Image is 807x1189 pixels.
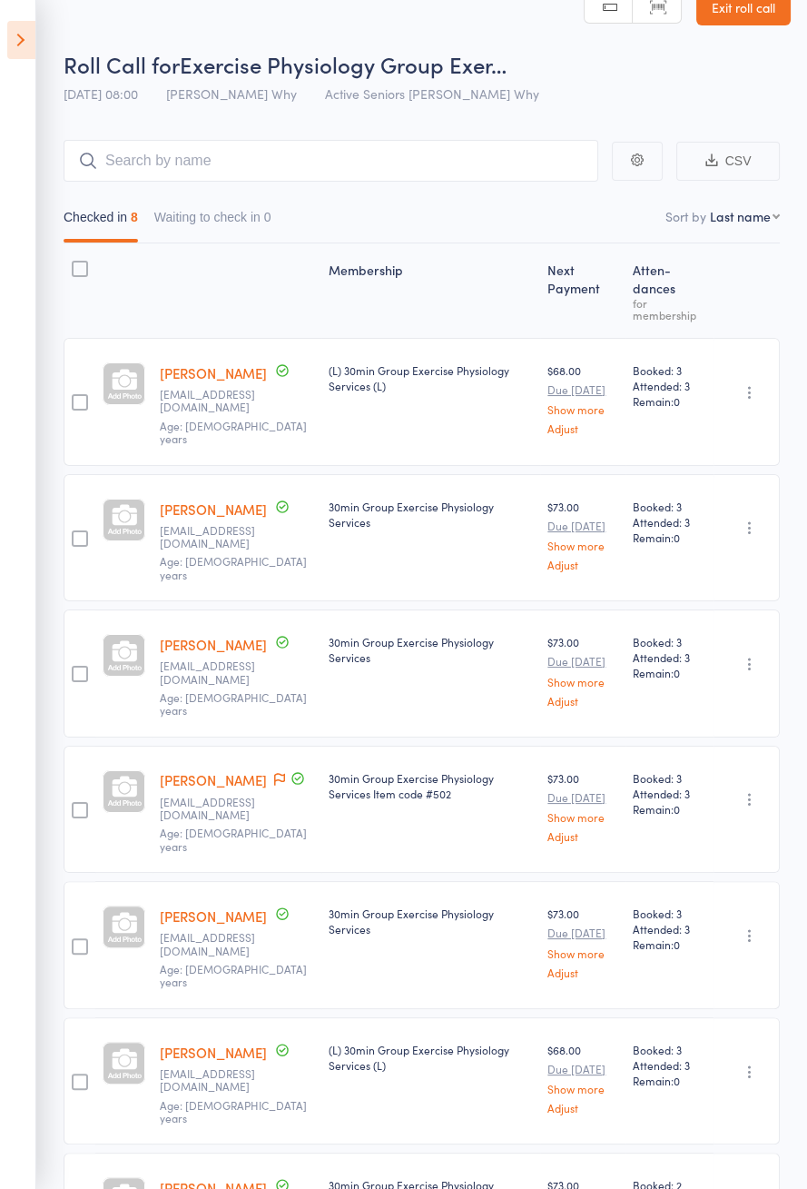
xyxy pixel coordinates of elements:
[676,142,780,181] button: CSV
[547,947,617,959] a: Show more
[710,207,771,225] div: Last name
[329,634,533,665] div: 30min Group Exercise Physiology Services
[633,297,706,321] div: for membership
[547,695,617,707] a: Adjust
[633,936,706,952] span: Remain:
[64,140,598,182] input: Search by name
[540,252,625,330] div: Next Payment
[547,403,617,415] a: Show more
[160,1043,267,1062] a: [PERSON_NAME]
[547,830,617,842] a: Adjust
[633,514,706,530] span: Attended: 3
[674,393,680,409] span: 0
[547,540,617,551] a: Show more
[160,659,278,686] small: kerrieleo@optusnet.com.au
[547,655,617,668] small: Due [DATE]
[633,786,706,801] span: Attended: 3
[633,1073,706,1088] span: Remain:
[633,906,706,921] span: Booked: 3
[674,665,680,680] span: 0
[329,362,533,393] div: (L) 30min Group Exercise Physiology Services (L)
[160,418,307,446] span: Age: [DEMOGRAPHIC_DATA] years
[547,791,617,804] small: Due [DATE]
[131,210,138,224] div: 8
[633,649,706,665] span: Attended: 3
[665,207,706,225] label: Sort by
[547,520,617,532] small: Due [DATE]
[160,363,267,382] a: [PERSON_NAME]
[166,84,297,103] span: [PERSON_NAME] Why
[160,635,267,654] a: [PERSON_NAME]
[154,201,271,243] button: Waiting to check in0
[633,921,706,936] span: Attended: 3
[674,1073,680,1088] span: 0
[547,1083,617,1095] a: Show more
[64,84,138,103] span: [DATE] 08:00
[547,383,617,396] small: Due [DATE]
[160,1097,307,1125] span: Age: [DEMOGRAPHIC_DATA] years
[633,1057,706,1073] span: Attended: 3
[160,770,267,789] a: [PERSON_NAME]
[64,49,180,79] span: Roll Call for
[674,530,680,545] span: 0
[547,499,617,570] div: $73.00
[329,499,533,530] div: 30min Group Exercise Physiology Services
[547,906,617,977] div: $73.00
[633,634,706,649] span: Booked: 3
[633,1042,706,1057] span: Booked: 3
[160,524,278,550] small: leon_cremer@optusnet.com.au
[547,559,617,570] a: Adjust
[160,1067,278,1094] small: marjon@live.com.au
[329,1042,533,1073] div: (L) 30min Group Exercise Physiology Services (L)
[160,825,307,853] span: Age: [DEMOGRAPHIC_DATA] years
[547,1063,617,1075] small: Due [DATE]
[180,49,507,79] span: Exercise Physiology Group Exer…
[321,252,540,330] div: Membership
[633,530,706,545] span: Remain:
[633,362,706,378] span: Booked: 3
[547,926,617,939] small: Due [DATE]
[547,966,617,978] a: Adjust
[329,906,533,936] div: 30min Group Exercise Physiology Services
[547,1102,617,1114] a: Adjust
[160,907,267,926] a: [PERSON_NAME]
[160,796,278,822] small: joanmccomb@iinet.net.au
[547,362,617,434] div: $68.00
[547,634,617,706] div: $73.00
[633,801,706,817] span: Remain:
[547,422,617,434] a: Adjust
[160,553,307,581] span: Age: [DEMOGRAPHIC_DATA] years
[633,393,706,409] span: Remain:
[633,770,706,786] span: Booked: 3
[625,252,714,330] div: Atten­dances
[160,388,278,414] small: lauriecarter2@outlook.com
[633,665,706,680] span: Remain:
[160,500,267,519] a: [PERSON_NAME]
[264,210,271,224] div: 0
[633,378,706,393] span: Attended: 3
[160,689,307,718] span: Age: [DEMOGRAPHIC_DATA] years
[160,931,278,957] small: gsmith23@bigpond.net.au
[674,936,680,952] span: 0
[329,770,533,801] div: 30min Group Exercise Physiology Services Item code #502
[547,676,617,688] a: Show more
[547,811,617,823] a: Show more
[547,770,617,842] div: $73.00
[547,1042,617,1114] div: $68.00
[160,961,307,989] span: Age: [DEMOGRAPHIC_DATA] years
[633,499,706,514] span: Booked: 3
[325,84,539,103] span: Active Seniors [PERSON_NAME] Why
[64,201,138,243] button: Checked in8
[674,801,680,817] span: 0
